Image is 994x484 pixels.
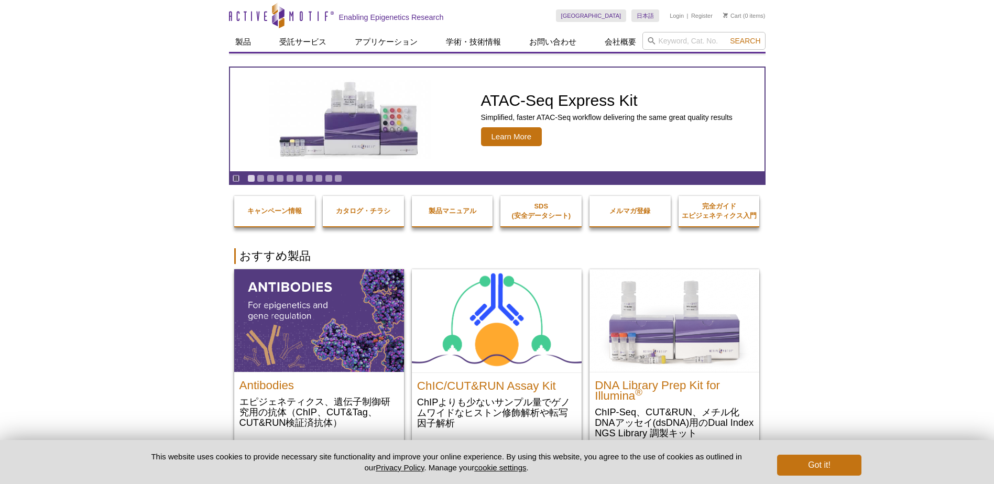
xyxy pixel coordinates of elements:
a: カタログ・チラシ [323,196,404,226]
button: cookie settings [474,463,526,472]
img: ATAC-Seq Express Kit [264,80,436,159]
h2: おすすめ製品 [234,248,760,264]
strong: 製品マニュアル [429,207,476,215]
a: 日本語 [631,9,659,22]
a: [GEOGRAPHIC_DATA] [556,9,627,22]
a: アプリケーション [348,32,424,52]
li: | [687,9,689,22]
a: Go to slide 5 [286,174,294,182]
a: All Antibodies Antibodies エピジェネティクス、遺伝子制御研究用の抗体（ChIP、CUT&Tag、CUT&RUN検証済抗体） [234,269,404,438]
strong: カタログ・チラシ [336,207,390,215]
button: Search [727,36,763,46]
li: (0 items) [723,9,766,22]
strong: SDS (安全データシート) [511,202,571,219]
a: お問い合わせ [523,32,583,52]
a: Login [670,12,684,19]
p: Simplified, faster ATAC-Seq workflow delivering the same great quality results [481,113,733,122]
a: Go to slide 2 [257,174,265,182]
a: ATAC-Seq Express Kit ATAC-Seq Express Kit Simplified, faster ATAC-Seq workflow delivering the sam... [230,68,764,171]
a: Go to slide 8 [315,174,323,182]
a: Go to slide 10 [334,174,342,182]
img: ChIC/CUT&RUN Assay Kit [412,269,582,372]
strong: キャンペーン情報 [247,207,302,215]
a: Go to slide 4 [276,174,284,182]
a: 受託サービス [273,32,333,52]
h2: DNA Library Prep Kit for Illumina [595,375,754,401]
a: Go to slide 9 [325,174,333,182]
a: ChIC/CUT&RUN Assay Kit ChIC/CUT&RUN Assay Kit ChIPよりも少ないサンプル量でゲノムワイドなヒストン修飾解析や転写因子解析 [412,269,582,439]
h2: ChIC/CUT&RUN Assay Kit [417,376,576,391]
a: メルマガ登録 [589,196,671,226]
a: 学術・技術情報 [440,32,507,52]
strong: 完全ガイド エピジェネティクス入門 [682,202,757,219]
a: SDS(安全データシート) [500,191,582,231]
a: 製品マニュアル [412,196,493,226]
sup: ® [635,387,642,398]
a: Go to slide 6 [296,174,303,182]
article: ATAC-Seq Express Kit [230,68,764,171]
h2: Enabling Epigenetics Research [339,13,444,22]
a: 完全ガイドエピジェネティクス入門 [679,191,760,231]
a: Toggle autoplay [232,174,240,182]
h2: ATAC-Seq Express Kit [481,93,733,108]
a: Go to slide 7 [305,174,313,182]
a: 会社概要 [598,32,642,52]
img: All Antibodies [234,269,404,372]
strong: メルマガ登録 [609,207,650,215]
a: DNA Library Prep Kit for Illumina DNA Library Prep Kit for Illumina® ChIP-Seq、CUT&RUN、メチル化DNAアッセイ... [589,269,759,449]
a: Go to slide 3 [267,174,275,182]
p: ChIPよりも少ないサンプル量でゲノムワイドなヒストン修飾解析や転写因子解析 [417,397,576,428]
button: Got it! [777,455,861,476]
a: キャンペーン情報 [234,196,315,226]
p: エピジェネティクス、遺伝子制御研究用の抗体（ChIP、CUT&Tag、CUT&RUN検証済抗体） [239,396,399,428]
h2: Antibodies [239,375,399,391]
img: Your Cart [723,13,728,18]
a: Privacy Policy [376,463,424,472]
a: Register [691,12,713,19]
span: Search [730,37,760,45]
a: Go to slide 1 [247,174,255,182]
span: Learn More [481,127,542,146]
a: Cart [723,12,741,19]
a: 製品 [229,32,257,52]
p: This website uses cookies to provide necessary site functionality and improve your online experie... [133,451,760,473]
input: Keyword, Cat. No. [642,32,766,50]
p: ChIP-Seq、CUT&RUN、メチル化DNAアッセイ(dsDNA)用のDual Index NGS Library 調製キット [595,406,754,438]
img: DNA Library Prep Kit for Illumina [589,269,759,372]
